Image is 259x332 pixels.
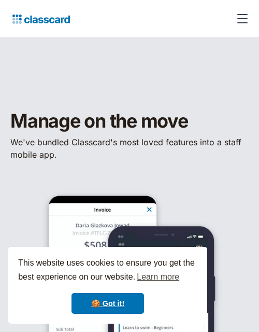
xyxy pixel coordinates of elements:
h1: Manage on the move [10,110,249,132]
a: learn more about cookies [135,269,181,285]
div: menu [230,6,251,31]
p: We've bundled ​Classcard's most loved features into a staff mobile app. [10,136,249,161]
a: Logo [8,11,70,26]
span: This website uses cookies to ensure you get the best experience on our website. [18,257,197,285]
a: dismiss cookie message [71,293,144,314]
div: cookieconsent [8,247,207,324]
